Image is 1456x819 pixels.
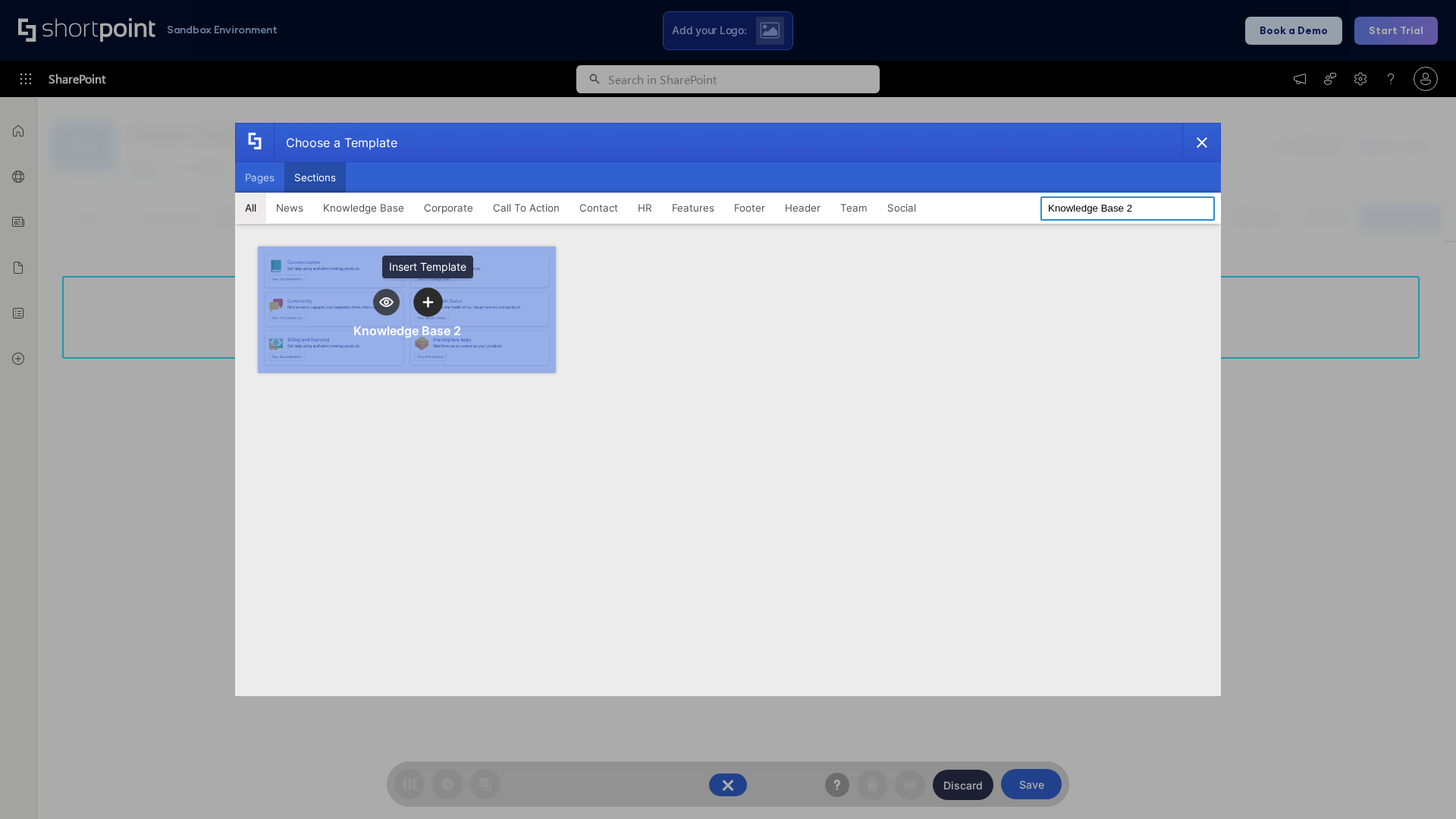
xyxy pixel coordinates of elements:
div: Knowledge Base 2 [353,323,461,338]
button: Team [830,193,877,223]
iframe: Chat Widget [1380,746,1456,819]
button: News [266,193,313,223]
button: Features [662,193,724,223]
button: Contact [570,193,628,223]
input: Search [1040,196,1215,221]
button: Pages [235,162,284,193]
div: template selector [235,123,1221,696]
div: Choose a Template [274,124,397,162]
button: Knowledge Base [313,193,414,223]
button: All [235,193,266,223]
button: Corporate [414,193,483,223]
button: Sections [284,162,346,193]
button: Social [877,193,926,223]
button: Call To Action [483,193,570,223]
button: HR [628,193,662,223]
button: Header [775,193,830,223]
button: Footer [724,193,775,223]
